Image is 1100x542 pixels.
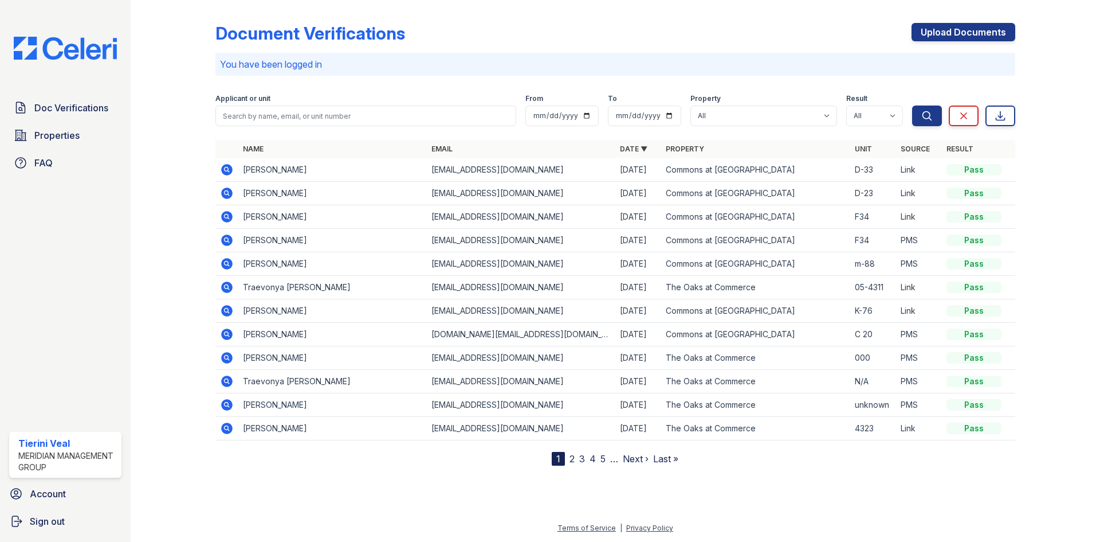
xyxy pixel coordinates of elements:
[30,514,65,528] span: Sign out
[661,182,850,205] td: Commons at [GEOGRAPHIC_DATA]
[653,453,678,465] a: Last »
[238,205,427,229] td: [PERSON_NAME]
[5,482,126,505] a: Account
[661,346,850,370] td: The Oaks at Commerce
[946,258,1001,270] div: Pass
[9,96,121,119] a: Doc Verifications
[946,423,1001,434] div: Pass
[615,205,661,229] td: [DATE]
[5,510,126,533] a: Sign out
[215,106,516,126] input: Search by name, email, or unit number
[238,276,427,299] td: Traevonya [PERSON_NAME]
[896,417,942,440] td: Link
[850,299,896,323] td: K-76
[220,57,1011,71] p: You have been logged in
[896,252,942,276] td: PMS
[215,23,405,44] div: Document Verifications
[238,323,427,346] td: [PERSON_NAME]
[427,346,615,370] td: [EMAIL_ADDRESS][DOMAIN_NAME]
[615,393,661,417] td: [DATE]
[623,453,649,465] a: Next ›
[238,299,427,323] td: [PERSON_NAME]
[615,323,661,346] td: [DATE]
[427,182,615,205] td: [EMAIL_ADDRESS][DOMAIN_NAME]
[427,276,615,299] td: [EMAIL_ADDRESS][DOMAIN_NAME]
[690,94,721,103] label: Property
[850,346,896,370] td: 000
[427,252,615,276] td: [EMAIL_ADDRESS][DOMAIN_NAME]
[427,323,615,346] td: [DOMAIN_NAME][EMAIL_ADDRESS][DOMAIN_NAME]
[615,158,661,182] td: [DATE]
[30,487,66,501] span: Account
[896,182,942,205] td: Link
[626,524,673,532] a: Privacy Policy
[238,229,427,252] td: [PERSON_NAME]
[946,188,1001,199] div: Pass
[608,94,617,103] label: To
[615,252,661,276] td: [DATE]
[912,23,1015,41] a: Upload Documents
[850,393,896,417] td: unknown
[850,205,896,229] td: F34
[850,370,896,393] td: N/A
[215,94,270,103] label: Applicant or unit
[34,156,53,170] span: FAQ
[946,399,1001,411] div: Pass
[238,417,427,440] td: [PERSON_NAME]
[946,352,1001,364] div: Pass
[850,417,896,440] td: 4323
[896,393,942,417] td: PMS
[901,145,930,153] a: Source
[427,417,615,440] td: [EMAIL_ADDRESS][DOMAIN_NAME]
[569,453,575,465] a: 2
[620,524,622,532] div: |
[896,370,942,393] td: PMS
[896,346,942,370] td: PMS
[850,323,896,346] td: C 20
[946,235,1001,246] div: Pass
[9,124,121,147] a: Properties
[243,145,264,153] a: Name
[427,393,615,417] td: [EMAIL_ADDRESS][DOMAIN_NAME]
[896,299,942,323] td: Link
[850,229,896,252] td: F34
[896,323,942,346] td: PMS
[238,182,427,205] td: [PERSON_NAME]
[946,329,1001,340] div: Pass
[661,299,850,323] td: Commons at [GEOGRAPHIC_DATA]
[850,158,896,182] td: D-33
[238,158,427,182] td: [PERSON_NAME]
[661,417,850,440] td: The Oaks at Commerce
[620,145,647,153] a: Date ▼
[238,346,427,370] td: [PERSON_NAME]
[238,393,427,417] td: [PERSON_NAME]
[946,145,973,153] a: Result
[427,158,615,182] td: [EMAIL_ADDRESS][DOMAIN_NAME]
[427,205,615,229] td: [EMAIL_ADDRESS][DOMAIN_NAME]
[896,229,942,252] td: PMS
[896,276,942,299] td: Link
[946,211,1001,223] div: Pass
[661,393,850,417] td: The Oaks at Commerce
[615,229,661,252] td: [DATE]
[896,158,942,182] td: Link
[590,453,596,465] a: 4
[615,346,661,370] td: [DATE]
[610,452,618,466] span: …
[846,94,867,103] label: Result
[855,145,872,153] a: Unit
[5,37,126,60] img: CE_Logo_Blue-a8612792a0a2168367f1c8372b55b34899dd931a85d93a1a3d3e32e68fde9ad4.png
[9,151,121,174] a: FAQ
[615,417,661,440] td: [DATE]
[615,299,661,323] td: [DATE]
[431,145,453,153] a: Email
[615,370,661,393] td: [DATE]
[18,450,117,473] div: Meridian Management Group
[427,299,615,323] td: [EMAIL_ADDRESS][DOMAIN_NAME]
[661,158,850,182] td: Commons at [GEOGRAPHIC_DATA]
[579,453,585,465] a: 3
[661,323,850,346] td: Commons at [GEOGRAPHIC_DATA]
[661,276,850,299] td: The Oaks at Commerce
[661,370,850,393] td: The Oaks at Commerce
